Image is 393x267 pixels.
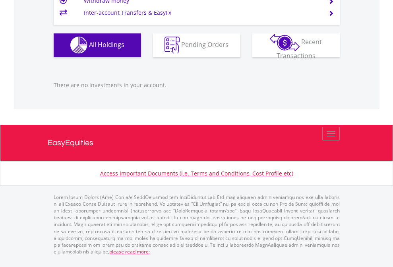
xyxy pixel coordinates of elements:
span: Pending Orders [181,40,228,49]
span: All Holdings [89,40,124,49]
td: Inter-account Transfers & EasyFx [84,7,319,19]
p: There are no investments in your account. [54,81,340,89]
img: transactions-zar-wht.png [270,34,300,51]
button: All Holdings [54,33,141,57]
button: Recent Transactions [252,33,340,57]
p: Lorem Ipsum Dolors (Ame) Con a/e SeddOeiusmod tem InciDiduntut Lab Etd mag aliquaen admin veniamq... [54,194,340,255]
a: please read more: [109,248,150,255]
button: Pending Orders [153,33,240,57]
img: holdings-wht.png [70,37,87,54]
a: Access Important Documents (i.e. Terms and Conditions, Cost Profile etc) [100,170,293,177]
span: Recent Transactions [277,37,322,60]
img: pending_instructions-wht.png [165,37,180,54]
a: EasyEquities [48,125,346,161]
